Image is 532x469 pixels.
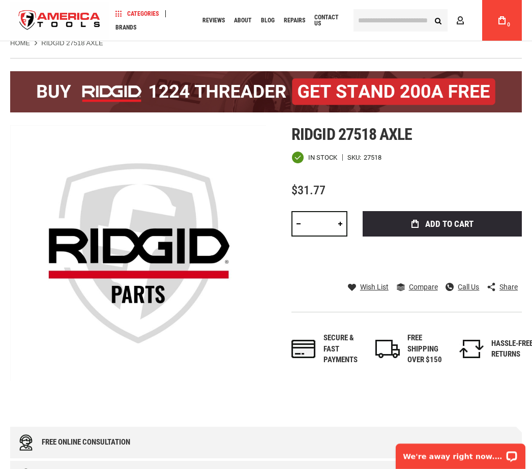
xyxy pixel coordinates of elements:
span: In stock [308,154,337,161]
a: Wish List [348,282,389,291]
span: Add to Cart [425,220,474,228]
span: Brands [115,24,136,31]
strong: SKU [347,154,364,161]
span: 0 [507,22,510,27]
a: Contact Us [310,14,346,27]
span: Call Us [458,283,479,290]
img: payments [291,340,316,358]
span: About [234,17,252,23]
a: Brands [111,20,141,34]
img: America Tools [10,2,109,40]
a: Reviews [198,14,229,27]
iframe: LiveChat chat widget [389,437,532,469]
iframe: Secure express checkout frame [361,240,524,269]
div: Availability [291,151,337,164]
a: About [229,14,256,27]
div: FREE SHIPPING OVER $150 [407,333,449,365]
span: Categories [115,10,159,17]
a: Compare [397,282,438,291]
span: Blog [261,17,275,23]
img: shipping [375,340,400,358]
button: Search [428,11,448,30]
a: Blog [256,14,279,27]
span: Wish List [360,283,389,290]
span: Share [499,283,518,290]
span: Ridgid 27518 axle [291,125,412,144]
span: Reviews [202,17,225,23]
a: Home [10,39,30,48]
a: Call Us [446,282,479,291]
img: RIDGID 27518 AXLE [10,125,266,381]
a: Categories [111,7,163,20]
span: $31.77 [291,183,326,197]
div: 27518 [364,154,381,161]
button: Add to Cart [363,211,522,237]
a: Repairs [279,14,310,27]
span: Repairs [284,17,305,23]
div: Secure & fast payments [323,333,365,365]
span: Contact Us [314,14,341,26]
img: BOGO: Buy the RIDGID® 1224 Threader (26092), get the 92467 200A Stand FREE! [10,71,522,112]
strong: RIDGID 27518 AXLE [41,39,103,47]
div: Free online consultation [42,438,130,447]
span: Compare [409,283,438,290]
a: store logo [10,2,109,40]
img: returns [459,340,484,358]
